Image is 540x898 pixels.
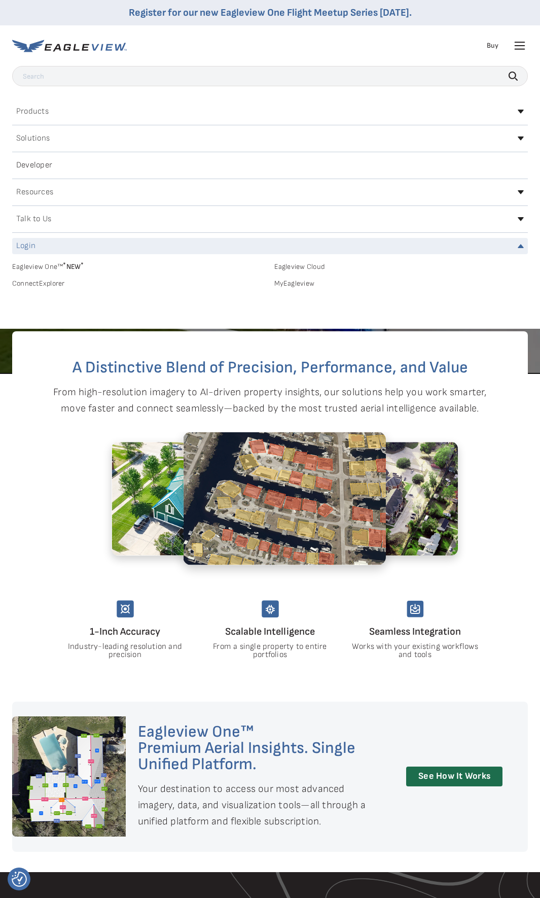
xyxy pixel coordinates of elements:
a: Register for our new Eagleview One Flight Meetup Series [DATE]. [129,7,412,19]
img: 4.2.png [112,441,284,555]
h2: Developer [16,161,52,169]
h2: Resources [16,188,53,196]
a: Developer [12,157,528,174]
p: Industry-leading resolution and precision [61,643,189,659]
a: Buy [487,41,498,50]
span: NEW [63,262,84,271]
h2: Solutions [16,134,50,143]
h4: 1-Inch Accuracy [61,624,190,640]
a: See How It Works [406,767,502,786]
h4: Scalable Intelligence [206,624,335,640]
p: From a single property to entire portfolios [206,643,334,659]
img: scalable-intelligency.svg [262,600,279,617]
input: Search [12,66,528,86]
img: Revisit consent button [12,872,27,887]
h2: Eagleview One™ Premium Aerial Insights. Single Unified Platform. [138,724,384,773]
h2: Products [16,108,49,116]
p: Your destination to access our most advanced imagery, data, and visualization tools—all through a... [138,781,384,830]
p: Works with your existing workflows and tools [351,643,479,659]
p: From high-resolution imagery to AI-driven property insights, our solutions help you work smarter,... [53,384,487,417]
a: MyEagleview [274,279,528,288]
h2: Login [16,242,35,250]
h2: Talk to Us [16,215,51,223]
a: Eagleview One™*NEW* [12,259,266,271]
h2: A Distinctive Blend of Precision, Performance, and Value [53,360,487,376]
h4: Seamless Integration [351,624,480,640]
img: 1.2.png [285,441,458,555]
img: seamless-integration.svg [407,600,424,617]
a: ConnectExplorer [12,279,266,288]
img: unmatched-accuracy.svg [117,600,134,617]
button: Consent Preferences [12,872,27,887]
img: 5.2.png [183,432,386,565]
a: Eagleview Cloud [274,262,528,271]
